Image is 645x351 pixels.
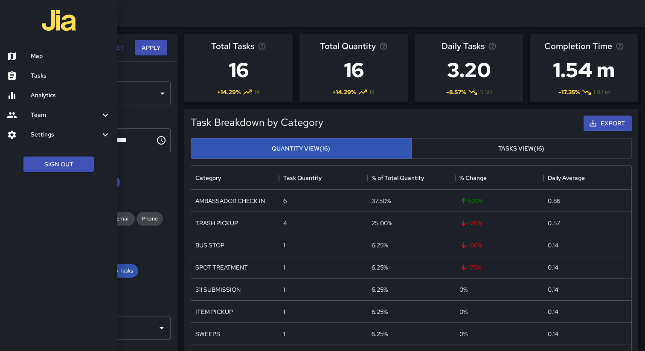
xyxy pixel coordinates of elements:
[23,157,94,172] button: Sign Out
[31,110,100,120] h6: Team
[42,3,76,38] img: jia-logo
[31,91,110,100] h6: Analytics
[31,52,110,61] h6: Map
[31,71,110,81] h6: Tasks
[31,130,100,139] h6: Settings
